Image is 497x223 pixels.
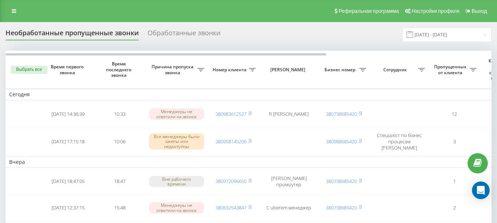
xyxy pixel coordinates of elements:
td: 1 [429,169,480,194]
td: 15:48 [94,195,145,220]
td: C uberem менеджер [259,195,318,220]
td: R [PERSON_NAME] [259,102,318,127]
span: Выход [472,8,487,14]
span: Время последнего звонка [100,61,139,78]
td: 18:47 [94,169,145,194]
span: Реферальная программа [338,8,399,14]
span: Сотрудник [373,67,418,73]
td: 12 [429,102,480,127]
a: 380972096650 [216,178,246,184]
span: Причина пропуска звонка [149,64,198,75]
td: 2 [429,195,480,220]
td: [DATE] 14:36:39 [42,102,94,127]
span: Номер клиента [212,67,249,73]
div: Open Intercom Messenger [472,181,490,199]
span: Время первого звонка [48,64,88,75]
td: 10:06 [94,128,145,155]
span: [PERSON_NAME] [266,67,312,73]
td: [PERSON_NAME] промоутер [259,169,318,194]
div: Обработанные звонки [148,29,220,40]
td: 3 [429,128,480,155]
a: 380632543847 [216,204,246,211]
span: Бизнес номер [322,67,359,73]
div: Необработанные пропущенные звонки [6,29,139,40]
div: Вне рабочего времени [149,176,204,187]
div: Менеджеры не ответили на звонок [149,202,204,213]
td: [DATE] 18:47:05 [42,169,94,194]
div: Все менеджеры были заняты или недоступны [149,133,204,150]
a: 380988685420 [326,138,357,145]
button: Выбрать все [11,66,47,74]
span: Настройки профиля [412,8,459,14]
a: 380958145206 [216,138,246,145]
td: [DATE] 17:15:18 [42,128,94,155]
a: 380983612527 [216,111,246,117]
a: 380738685420 [326,178,357,184]
td: [DATE] 12:37:15 [42,195,94,220]
a: 380738685420 [326,204,357,211]
span: Пропущенных от клиента [432,64,470,75]
td: Спеціаліст по бізнес процесам [PERSON_NAME] [370,128,429,155]
a: 380738685420 [326,111,357,117]
td: 10:33 [94,102,145,127]
div: Менеджеры не ответили на звонок [149,108,204,119]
